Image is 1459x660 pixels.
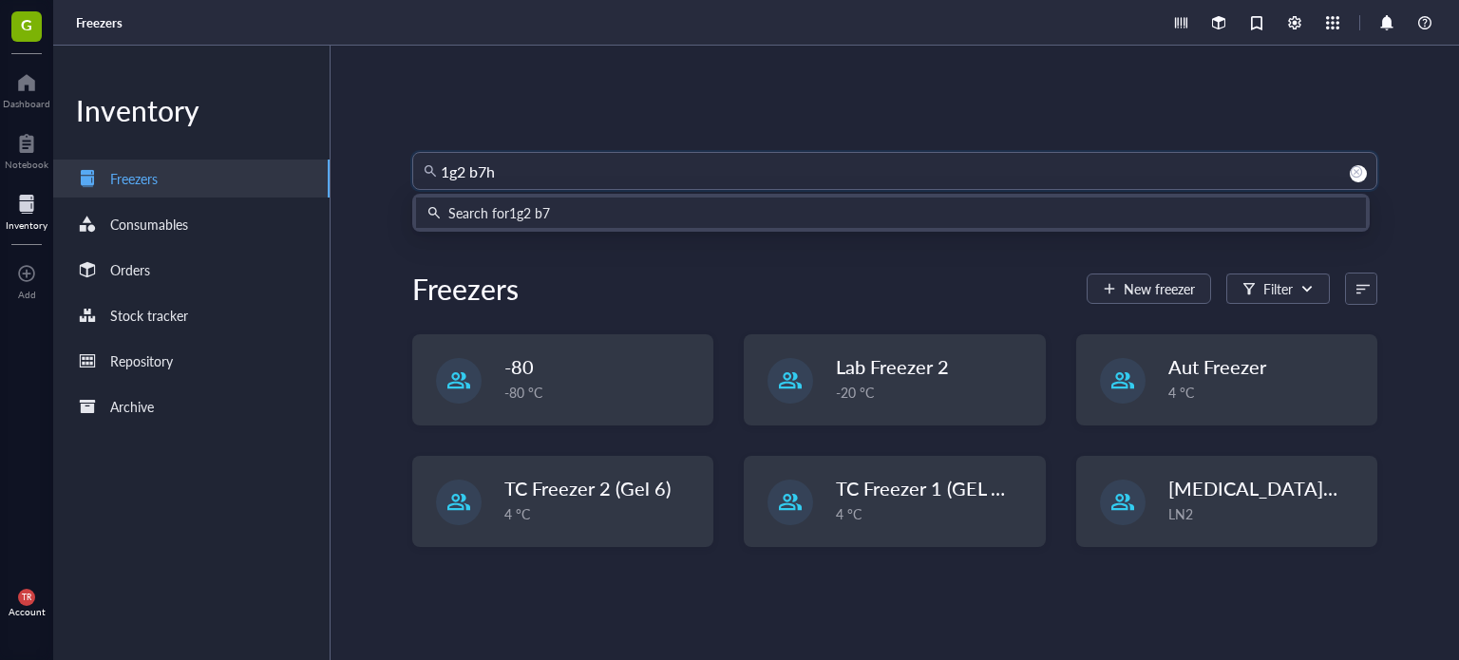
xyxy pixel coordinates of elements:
[53,342,330,380] a: Repository
[22,593,31,602] span: TR
[504,475,671,501] span: TC Freezer 2 (Gel 6)
[504,382,701,403] div: -80 °C
[448,202,550,223] div: Search for 1g2 b7
[412,270,519,308] div: Freezers
[6,189,47,231] a: Inventory
[21,12,32,36] span: G
[504,353,534,380] span: -80
[110,259,150,280] div: Orders
[1168,475,1387,501] span: [MEDICAL_DATA] Galileo
[110,396,154,417] div: Archive
[836,503,1033,524] div: 4 °C
[53,91,330,129] div: Inventory
[53,251,330,289] a: Orders
[504,503,701,524] div: 4 °C
[110,350,173,371] div: Repository
[1168,353,1266,380] span: Aut Freezer
[3,67,50,109] a: Dashboard
[76,14,126,31] a: Freezers
[53,387,330,425] a: Archive
[110,214,188,235] div: Consumables
[110,305,188,326] div: Stock tracker
[1124,281,1195,296] span: New freezer
[110,168,158,189] div: Freezers
[1168,503,1365,524] div: LN2
[1168,382,1365,403] div: 4 °C
[1263,278,1293,299] div: Filter
[836,475,1007,501] span: TC Freezer 1 (GEL 1)
[3,98,50,109] div: Dashboard
[9,606,46,617] div: Account
[53,205,330,243] a: Consumables
[5,159,48,170] div: Notebook
[836,382,1033,403] div: -20 °C
[836,353,949,380] span: Lab Freezer 2
[53,296,330,334] a: Stock tracker
[53,160,330,198] a: Freezers
[1087,273,1211,304] button: New freezer
[6,219,47,231] div: Inventory
[18,289,36,300] div: Add
[5,128,48,170] a: Notebook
